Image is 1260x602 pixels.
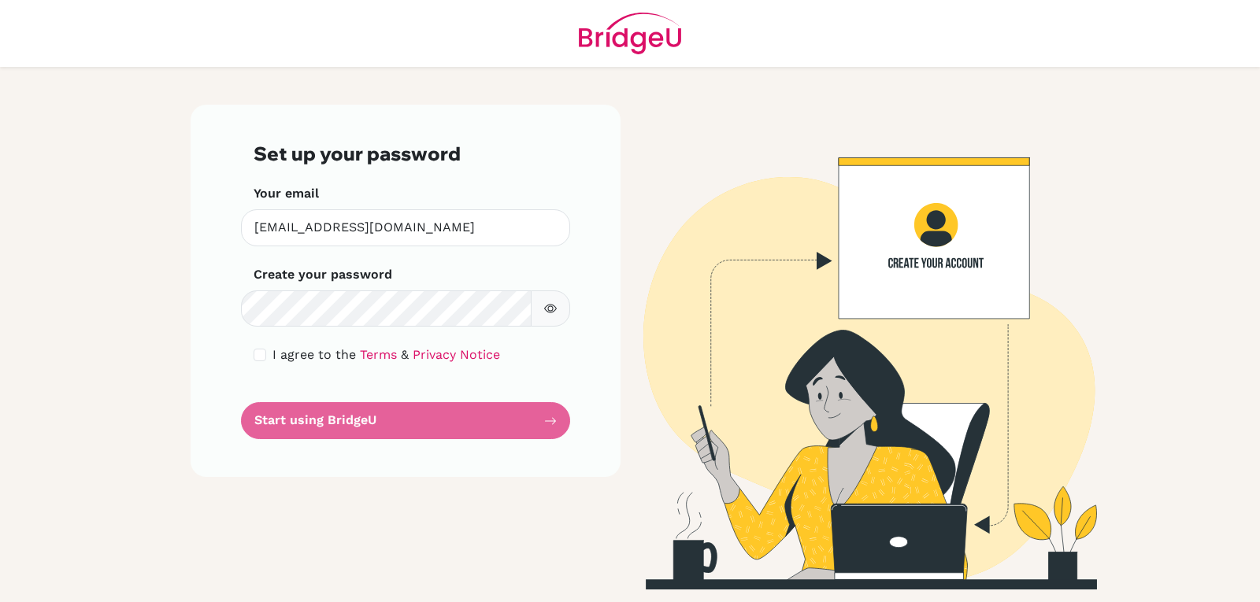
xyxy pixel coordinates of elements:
[254,184,319,203] label: Your email
[254,265,392,284] label: Create your password
[272,347,356,362] span: I agree to the
[254,142,558,165] h3: Set up your password
[413,347,500,362] a: Privacy Notice
[241,209,570,246] input: Insert your email*
[401,347,409,362] span: &
[360,347,397,362] a: Terms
